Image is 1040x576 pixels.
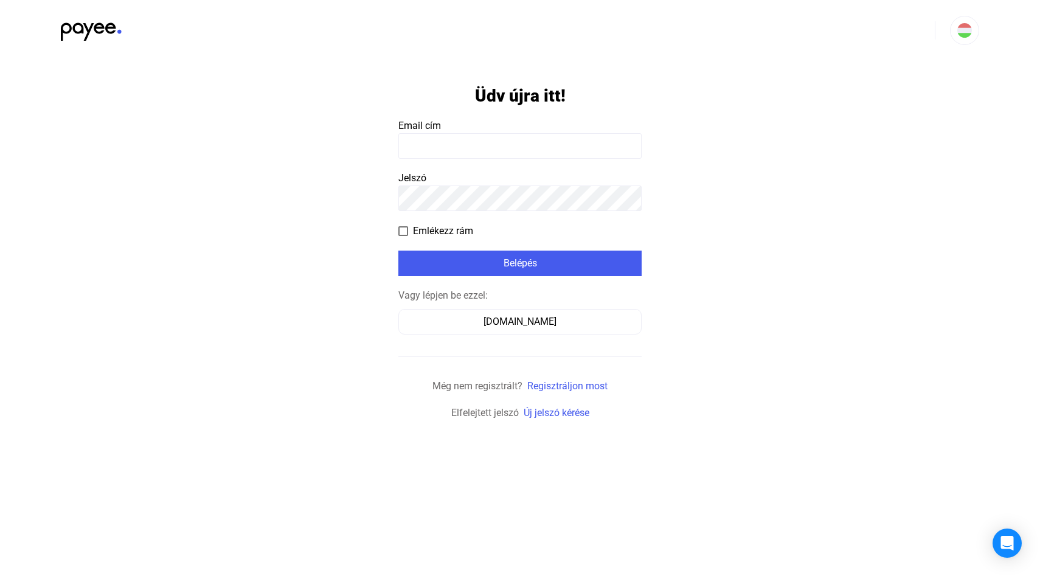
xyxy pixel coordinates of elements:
button: Belépés [398,251,642,276]
h1: Üdv újra itt! [475,85,566,106]
button: HU [950,16,979,45]
div: Vagy lépjen be ezzel: [398,288,642,303]
a: Regisztráljon most [527,380,608,392]
div: [DOMAIN_NAME] [403,314,637,329]
span: Jelszó [398,172,426,184]
span: Emlékezz rám [413,224,473,238]
span: Még nem regisztrált? [432,380,522,392]
span: Email cím [398,120,441,131]
div: Open Intercom Messenger [993,529,1022,558]
img: black-payee-blue-dot.svg [61,16,122,41]
a: Új jelszó kérése [524,407,589,418]
img: HU [957,23,972,38]
button: [DOMAIN_NAME] [398,309,642,335]
span: Elfelejtett jelszó [451,407,519,418]
a: [DOMAIN_NAME] [398,316,642,327]
div: Belépés [402,256,638,271]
